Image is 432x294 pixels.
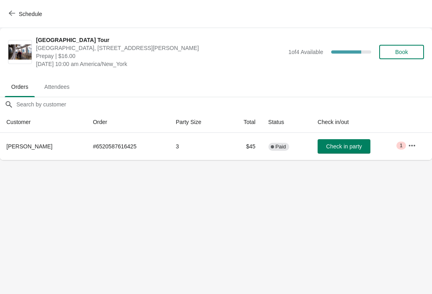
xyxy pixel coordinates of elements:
button: Check in party [318,139,370,154]
img: City Hall Tower Tour [8,44,32,60]
span: [GEOGRAPHIC_DATA] Tour [36,36,284,44]
span: Schedule [19,11,42,17]
button: Schedule [4,7,48,21]
th: Party Size [169,112,226,133]
span: [GEOGRAPHIC_DATA], [STREET_ADDRESS][PERSON_NAME] [36,44,284,52]
td: $45 [226,133,262,160]
span: Paid [276,144,286,150]
span: [PERSON_NAME] [6,143,52,150]
span: [DATE] 10:00 am America/New_York [36,60,284,68]
th: Order [86,112,169,133]
span: Attendees [38,80,76,94]
input: Search by customer [16,97,432,112]
th: Status [262,112,311,133]
span: 1 [400,142,402,149]
button: Book [379,45,424,59]
th: Check in/out [311,112,402,133]
td: 3 [169,133,226,160]
span: Check in party [326,143,362,150]
th: Total [226,112,262,133]
span: Book [395,49,408,55]
span: 1 of 4 Available [288,49,323,55]
span: Prepay | $16.00 [36,52,284,60]
td: # 6520587616425 [86,133,169,160]
span: Orders [5,80,35,94]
